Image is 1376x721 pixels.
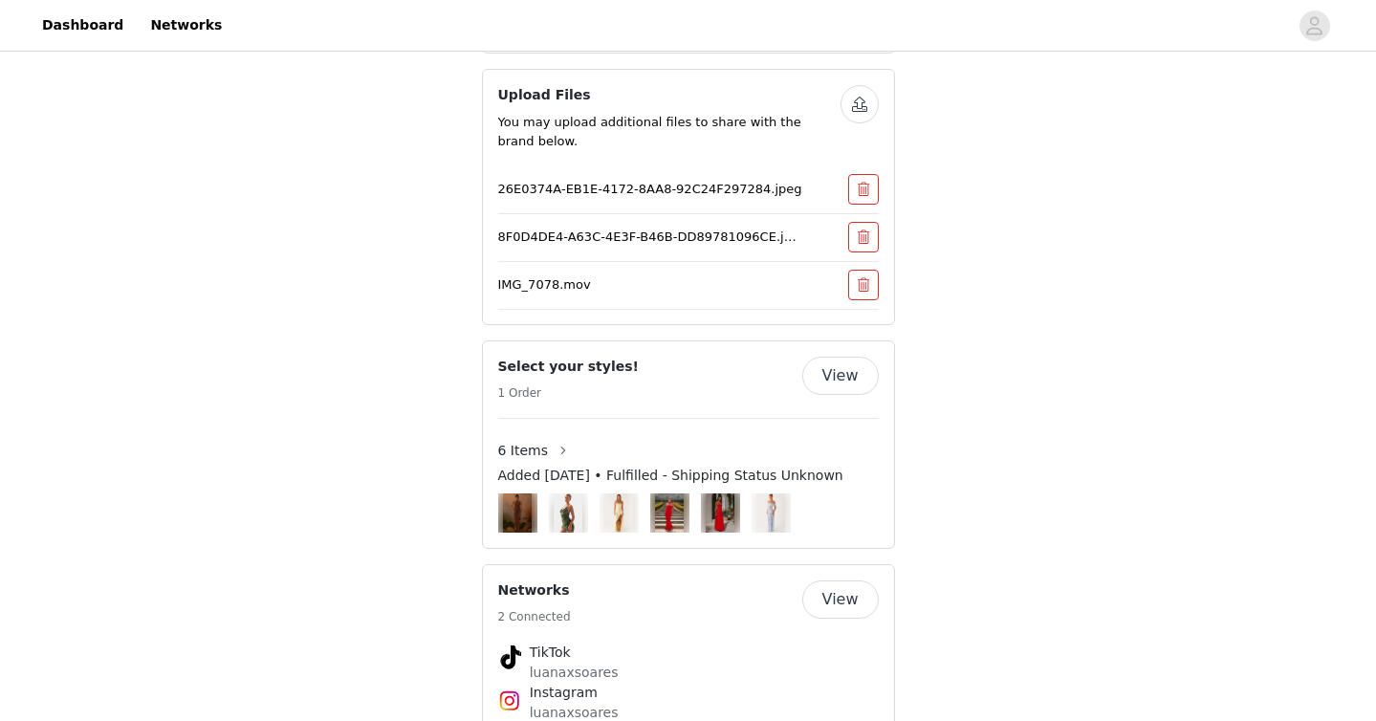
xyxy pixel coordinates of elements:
[498,441,549,461] span: 6 Items
[498,689,521,712] img: Instagram Icon
[498,489,537,537] img: Image Background Blur
[498,113,841,150] p: You may upload additional files to share with the brand below.
[530,663,847,683] p: luanaxsoares
[139,4,233,47] a: Networks
[1305,11,1323,41] div: avatar
[802,580,879,619] button: View
[650,489,689,537] img: Image Background Blur
[756,493,785,533] img: Gracie Twist Maxi Dress - Blue
[503,493,532,533] img: Fennella Beaded Maxi Dress - Chocolate
[604,493,633,533] img: Bodie Maxi Dress - Pastel Yellow
[530,643,847,663] h4: TikTok
[701,489,740,537] img: Image Background Blur
[498,466,843,486] span: Added [DATE] • Fulfilled - Shipping Status Unknown
[482,340,895,549] div: Select your styles!
[498,357,639,377] h4: Select your styles!
[706,493,734,533] img: Zana Maxi Dress - Red
[498,580,571,601] h4: Networks
[554,493,582,533] img: Seona Beaded Dress - Khaki
[498,228,802,247] p: 8F0D4DE4-A63C-4E3F-B46B-DD89781096CE.jpeg
[530,683,847,703] h4: Instagram
[31,4,135,47] a: Dashboard
[498,384,639,402] h5: 1 Order
[498,85,841,105] h4: Upload Files
[600,489,639,537] img: Image Background Blur
[498,180,802,199] p: 26E0374A-EB1E-4172-8AA8-92C24F297284.jpeg
[752,489,791,537] img: Image Background Blur
[802,357,879,395] button: View
[655,493,684,533] img: Under The Pagoda Maxi Dress - Red
[498,275,802,295] p: IMG_7078.mov
[549,489,588,537] img: Image Background Blur
[498,608,571,625] h5: 2 Connected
